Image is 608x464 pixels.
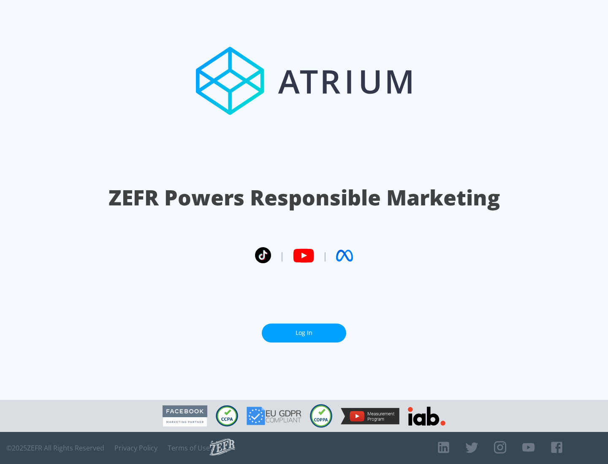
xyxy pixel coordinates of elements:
span: | [323,249,328,262]
a: Privacy Policy [114,444,157,452]
span: | [280,249,285,262]
img: GDPR Compliant [247,407,301,425]
a: Log In [262,324,346,343]
img: YouTube Measurement Program [341,408,399,424]
span: © 2025 ZEFR All Rights Reserved [6,444,104,452]
a: Terms of Use [168,444,210,452]
h1: ZEFR Powers Responsible Marketing [109,183,500,212]
img: IAB [408,407,445,426]
img: Facebook Marketing Partner [163,405,207,427]
img: CCPA Compliant [216,405,238,426]
img: COPPA Compliant [310,404,332,428]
